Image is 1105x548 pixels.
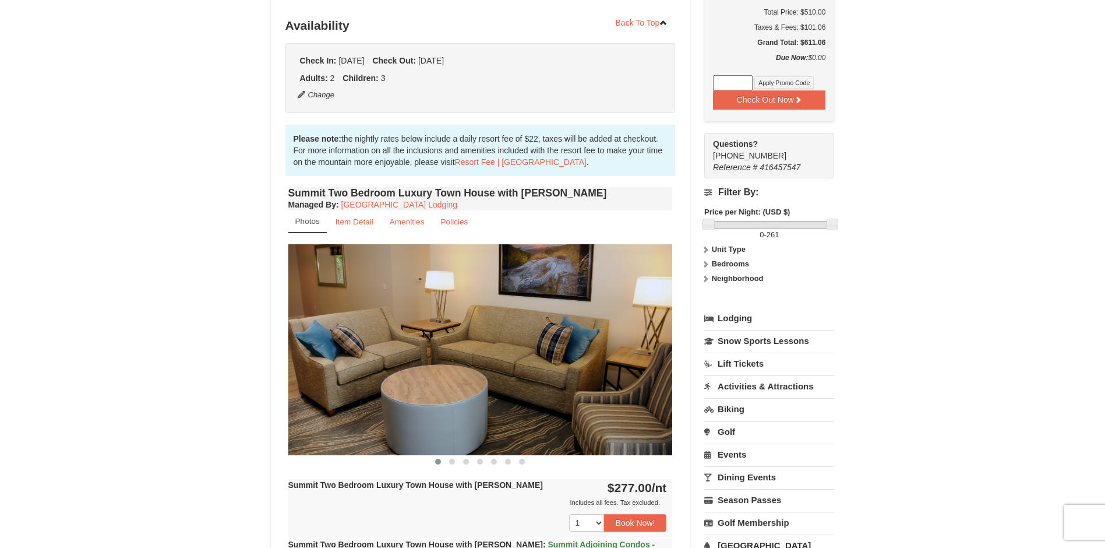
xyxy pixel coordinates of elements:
[295,217,320,226] small: Photos
[704,421,834,442] a: Golf
[288,480,543,490] strong: Summit Two Bedroom Luxury Town House with [PERSON_NAME]
[704,308,834,329] a: Lodging
[288,210,327,233] a: Photos
[713,22,825,33] div: Taxes & Fees: $101.06
[390,217,425,226] small: Amenities
[294,134,341,143] strong: Please note:
[372,56,416,65] strong: Check Out:
[288,244,673,455] img: 18876286-202-fb468a36.png
[288,200,339,209] strong: :
[608,481,667,494] strong: $277.00
[300,56,337,65] strong: Check In:
[341,200,457,209] a: [GEOGRAPHIC_DATA] Lodging
[704,444,834,465] a: Events
[433,210,475,233] a: Policies
[330,73,335,83] span: 2
[288,200,336,209] span: Managed By
[652,481,667,494] span: /nt
[754,76,814,89] button: Apply Promo Code
[713,52,825,75] div: $0.00
[776,54,808,62] strong: Due Now:
[418,56,444,65] span: [DATE]
[608,14,676,31] a: Back To Top
[288,497,667,508] div: Includes all fees. Tax excluded.
[288,187,673,199] h4: Summit Two Bedroom Luxury Town House with [PERSON_NAME]
[704,512,834,533] a: Golf Membership
[713,138,813,160] span: [PHONE_NUMBER]
[713,37,825,48] h5: Grand Total: $611.06
[712,274,764,283] strong: Neighborhood
[336,217,373,226] small: Item Detail
[285,125,676,176] div: the nightly rates below include a daily resort fee of $22, taxes will be added at checkout. For m...
[704,229,834,241] label: -
[704,353,834,374] a: Lift Tickets
[713,90,825,109] button: Check Out Now
[767,230,779,239] span: 261
[338,56,364,65] span: [DATE]
[297,89,336,101] button: Change
[343,73,378,83] strong: Children:
[712,259,749,268] strong: Bedrooms
[285,14,676,37] h3: Availability
[382,210,432,233] a: Amenities
[704,398,834,420] a: Biking
[704,208,790,216] strong: Price per Night: (USD $)
[713,6,825,18] h6: Total Price: $510.00
[760,230,764,239] span: 0
[713,163,757,172] span: Reference #
[455,157,587,167] a: Resort Fee | [GEOGRAPHIC_DATA]
[704,489,834,511] a: Season Passes
[704,375,834,397] a: Activities & Attractions
[704,466,834,488] a: Dining Events
[704,187,834,198] h4: Filter By:
[300,73,328,83] strong: Adults:
[328,210,381,233] a: Item Detail
[704,330,834,352] a: Snow Sports Lessons
[713,139,758,149] strong: Questions?
[381,73,386,83] span: 3
[712,245,746,254] strong: Unit Type
[440,217,468,226] small: Policies
[760,163,800,172] span: 416457547
[604,514,667,532] button: Book Now!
